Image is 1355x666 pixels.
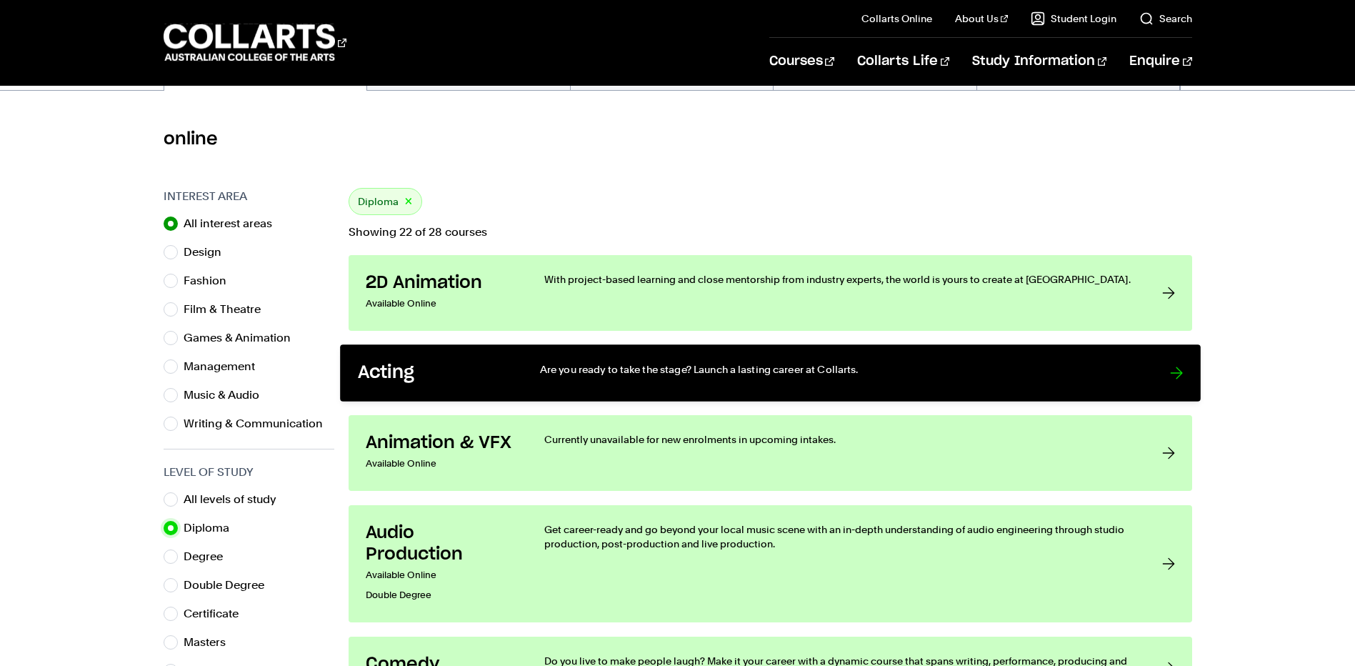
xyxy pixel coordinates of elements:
[955,11,1008,26] a: About Us
[184,385,271,405] label: Music & Audio
[164,464,334,481] h3: Level of Study
[972,38,1106,85] a: Study Information
[184,242,233,262] label: Design
[184,518,241,538] label: Diploma
[366,585,516,605] p: Double Degree
[1031,11,1116,26] a: Student Login
[184,328,302,348] label: Games & Animation
[1129,38,1191,85] a: Enquire
[184,414,334,434] label: Writing & Communication
[184,632,237,652] label: Masters
[184,271,238,291] label: Fashion
[340,344,1201,402] a: Acting Are you ready to take the stage? Launch a lasting career at Collarts.
[366,294,516,314] p: Available Online
[164,188,334,205] h3: Interest Area
[544,272,1134,287] p: With project-based learning and close mentorship from industry experts, the world is yours to cre...
[164,22,346,63] div: Go to homepage
[184,214,284,234] label: All interest areas
[544,432,1134,447] p: Currently unavailable for new enrolments in upcoming intakes.
[539,362,1140,377] p: Are you ready to take the stage? Launch a lasting career at Collarts.
[366,454,516,474] p: Available Online
[366,565,516,585] p: Available Online
[769,38,834,85] a: Courses
[857,38,949,85] a: Collarts Life
[1139,11,1192,26] a: Search
[349,227,1192,238] p: Showing 22 of 28 courses
[184,575,276,595] label: Double Degree
[349,415,1192,491] a: Animation & VFX Available Online Currently unavailable for new enrolments in upcoming intakes.
[184,299,272,319] label: Film & Theatre
[349,188,422,215] div: Diploma
[404,194,413,210] button: ×
[184,357,266,377] label: Management
[349,255,1192,331] a: 2D Animation Available Online With project-based learning and close mentorship from industry expe...
[861,11,932,26] a: Collarts Online
[164,128,1192,151] h2: online
[184,547,234,567] label: Degree
[349,505,1192,622] a: Audio Production Available OnlineDouble Degree Get career-ready and go beyond your local music sc...
[544,522,1134,551] p: Get career-ready and go beyond your local music scene with an in-depth understanding of audio eng...
[357,362,510,384] h3: Acting
[366,522,516,565] h3: Audio Production
[184,489,288,510] label: All levels of study
[366,272,516,294] h3: 2D Animation
[184,604,250,624] label: Certificate
[366,432,516,454] h3: Animation & VFX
